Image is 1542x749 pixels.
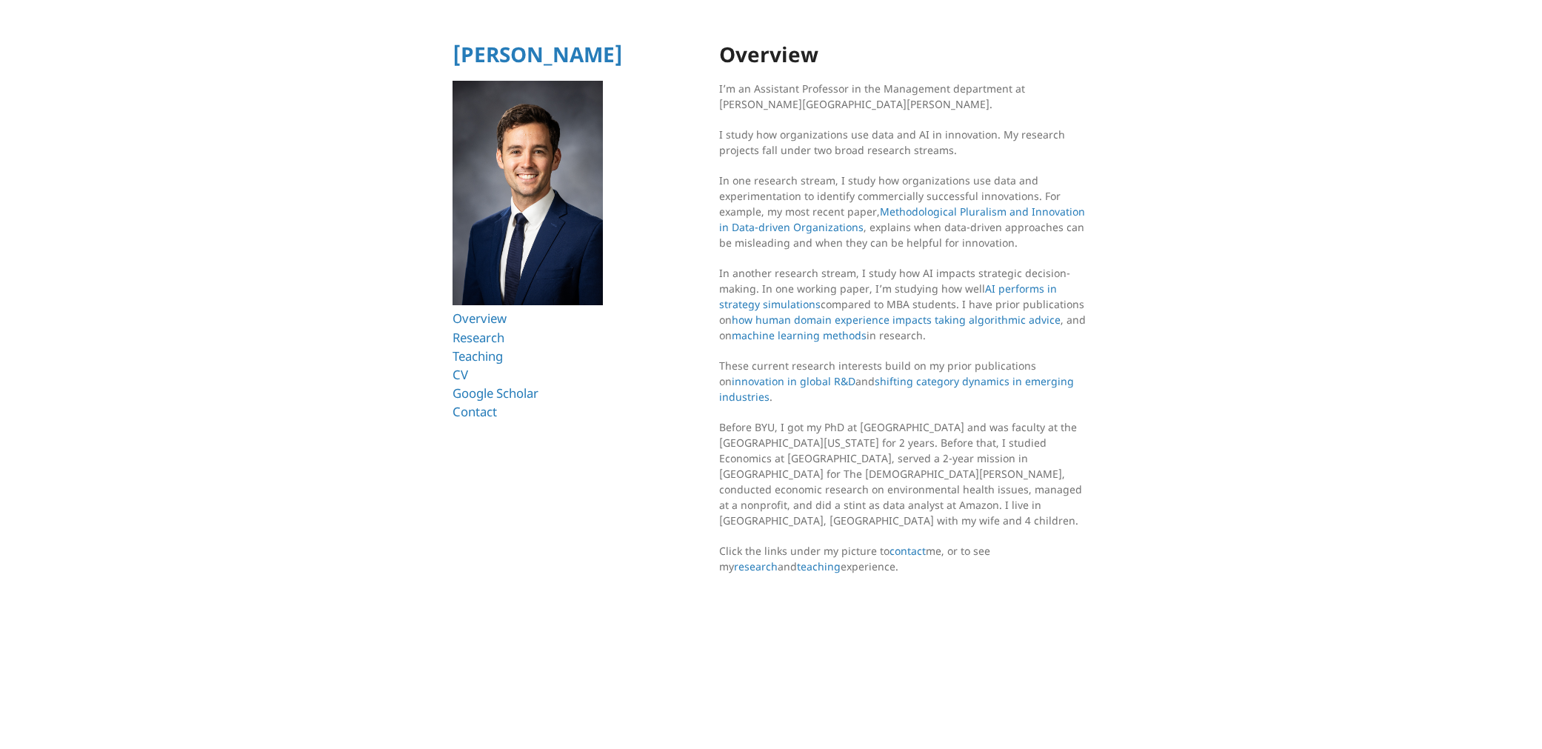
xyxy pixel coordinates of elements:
[453,366,468,383] a: CV
[453,81,603,306] img: Ryan T Allen HBS
[732,313,1061,327] a: how human domain experience impacts taking algorithmic advice
[453,385,538,402] a: Google Scholar
[719,81,1089,112] p: I’m an Assistant Professor in the Management department at [PERSON_NAME][GEOGRAPHIC_DATA][PERSON_...
[453,40,623,68] a: [PERSON_NAME]
[453,329,504,346] a: Research
[719,127,1089,158] p: I study how organizations use data and AI in innovation. My research projects fall under two broa...
[453,403,497,420] a: Contact
[890,544,926,558] a: contact
[732,374,855,388] a: innovation in global R&D
[719,419,1089,528] p: Before BYU, I got my PhD at [GEOGRAPHIC_DATA] and was faculty at the [GEOGRAPHIC_DATA][US_STATE] ...
[719,265,1089,343] p: In another research stream, I study how AI impacts strategic decision-making. In one working pape...
[797,559,841,573] a: teaching
[719,43,1089,66] h1: Overview
[719,282,1057,311] a: AI performs in strategy simulations
[719,204,1085,234] a: Methodological Pluralism and Innovation in Data-driven Organizations
[719,374,1074,404] a: shifting category dynamics in emerging industries
[453,310,507,327] a: Overview
[719,173,1089,250] p: In one research stream, I study how organizations use data and experimentation to identify commer...
[732,328,867,342] a: machine learning methods
[734,559,778,573] a: research
[719,543,1089,574] p: Click the links under my picture to me, or to see my and experience.
[453,347,503,364] a: Teaching
[719,358,1089,405] p: These current research interests build on my prior publications on and .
